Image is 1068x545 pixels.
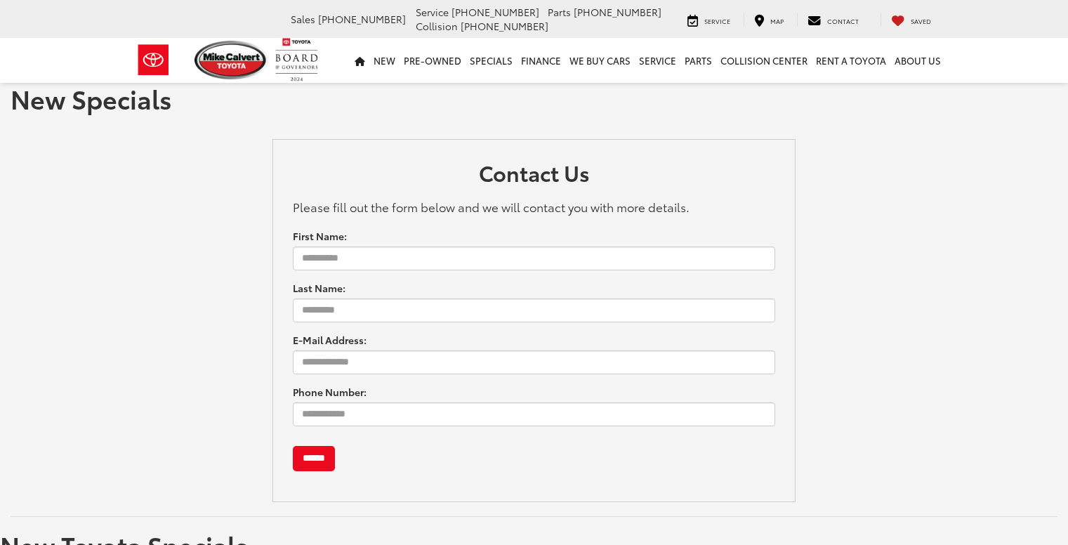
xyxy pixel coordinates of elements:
a: Collision Center [716,38,812,83]
label: First Name: [293,229,347,243]
a: Contact [797,13,869,27]
a: Finance [517,38,565,83]
h2: Contact Us [293,161,776,191]
span: Map [770,16,784,25]
span: [PHONE_NUMBER] [461,19,548,33]
a: Specials [466,38,517,83]
a: My Saved Vehicles [881,13,942,27]
h1: New Specials [11,84,1057,112]
a: Home [350,38,369,83]
label: Phone Number: [293,385,367,399]
a: Service [677,13,741,27]
p: Please fill out the form below and we will contact you with more details. [293,198,776,215]
a: Rent a Toyota [812,38,890,83]
img: Mike Calvert Toyota [195,41,269,79]
span: [PHONE_NUMBER] [574,5,661,19]
span: Contact [827,16,859,25]
span: Sales [291,12,315,26]
span: [PHONE_NUMBER] [451,5,539,19]
a: WE BUY CARS [565,38,635,83]
label: Last Name: [293,281,345,295]
img: Toyota [127,37,180,83]
a: Service [635,38,680,83]
span: Saved [911,16,931,25]
span: Parts [548,5,571,19]
a: About Us [890,38,945,83]
a: Pre-Owned [400,38,466,83]
span: [PHONE_NUMBER] [318,12,406,26]
label: E-Mail Address: [293,333,367,347]
a: New [369,38,400,83]
a: Map [744,13,794,27]
a: Parts [680,38,716,83]
span: Service [416,5,449,19]
span: Service [704,16,730,25]
span: Collision [416,19,458,33]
